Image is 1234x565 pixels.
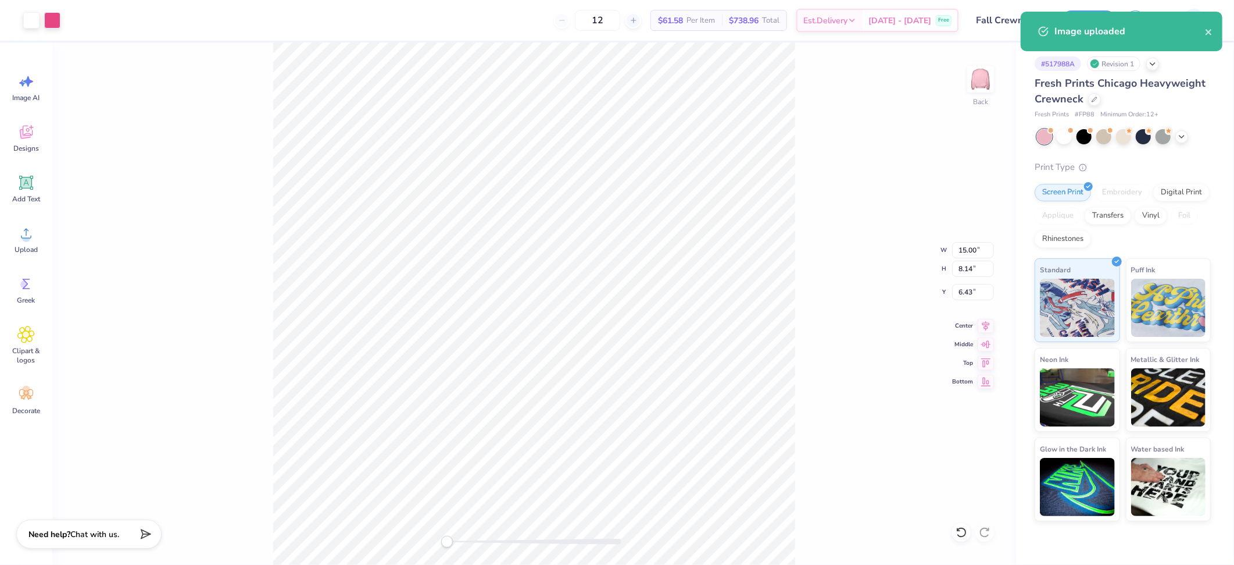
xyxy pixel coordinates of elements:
span: Greek [17,296,35,305]
div: Revision 1 [1087,56,1140,71]
img: Back [969,67,992,91]
span: Puff Ink [1131,264,1156,276]
div: Applique [1035,207,1081,225]
span: Chat with us. [70,529,119,540]
span: Est. Delivery [803,15,847,27]
div: Embroidery [1094,184,1150,201]
span: Fresh Prints [1035,110,1069,120]
span: Designs [13,144,39,153]
img: Standard [1040,279,1115,337]
div: Accessibility label [441,536,453,548]
img: Mary Grace [1182,9,1206,32]
span: Free [938,16,949,24]
span: Middle [952,340,973,349]
span: Clipart & logos [7,346,45,365]
img: Metallic & Glitter Ink [1131,368,1206,427]
div: Screen Print [1035,184,1091,201]
div: Vinyl [1135,207,1167,225]
span: Water based Ink [1131,443,1185,455]
div: Print Type [1035,161,1211,174]
span: Metallic & Glitter Ink [1131,353,1200,365]
div: Image uploaded [1054,24,1205,38]
img: Neon Ink [1040,368,1115,427]
span: Minimum Order: 12 + [1100,110,1158,120]
div: Digital Print [1153,184,1210,201]
span: Bottom [952,377,973,386]
span: Per Item [686,15,715,27]
span: $61.58 [658,15,683,27]
span: Image AI [13,93,40,102]
div: Rhinestones [1035,230,1091,248]
input: – – [575,10,620,31]
div: Transfers [1085,207,1131,225]
input: Untitled Design [967,9,1053,32]
span: [DATE] - [DATE] [868,15,931,27]
div: Foil [1171,207,1198,225]
span: $738.96 [729,15,759,27]
span: Glow in the Dark Ink [1040,443,1106,455]
div: Back [973,97,988,107]
span: Total [762,15,779,27]
div: # 517988A [1035,56,1081,71]
img: Water based Ink [1131,458,1206,516]
span: Upload [15,245,38,254]
span: Center [952,321,973,331]
span: Fresh Prints Chicago Heavyweight Crewneck [1035,76,1206,106]
span: # FP88 [1075,110,1094,120]
img: Puff Ink [1131,279,1206,337]
a: MG [1160,9,1211,32]
span: Decorate [12,406,40,415]
span: Neon Ink [1040,353,1068,365]
img: Glow in the Dark Ink [1040,458,1115,516]
span: Top [952,358,973,368]
strong: Need help? [28,529,70,540]
span: Standard [1040,264,1071,276]
span: Add Text [12,194,40,204]
button: close [1205,24,1213,38]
